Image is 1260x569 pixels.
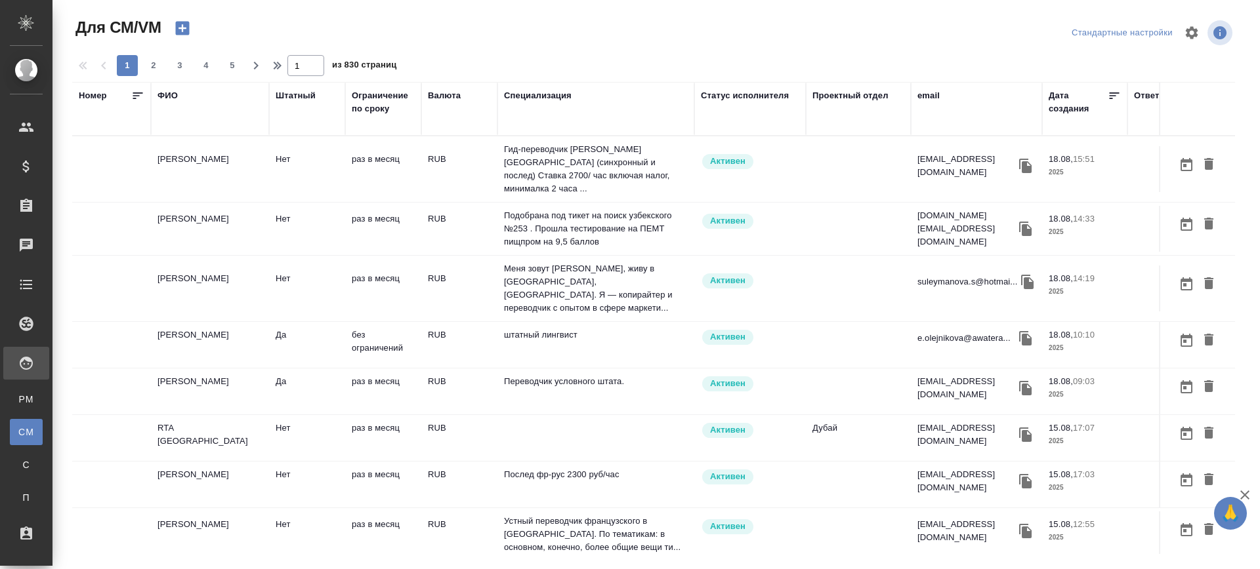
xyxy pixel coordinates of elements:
div: Рядовой исполнитель: назначай с учетом рейтинга [701,518,799,536]
div: Ограничение по сроку [352,89,415,115]
div: Штатный [276,89,316,102]
span: 4 [196,59,217,72]
p: 2025 [1049,388,1121,401]
p: [EMAIL_ADDRESS][DOMAIN_NAME] [917,422,1016,448]
p: Активен [710,520,745,533]
td: Нет [269,511,345,557]
a: CM [10,419,43,445]
p: Активен [710,470,745,483]
button: Удалить [1198,272,1220,296]
td: RUB [421,461,497,507]
p: 14:19 [1073,273,1095,283]
td: RUB [421,146,497,192]
td: Нет [269,415,345,461]
a: П [10,484,43,511]
button: Удалить [1198,153,1220,177]
p: Активен [710,377,745,390]
td: RUB [421,511,497,557]
span: 🙏 [1219,500,1242,527]
p: 18.08, [1049,273,1073,283]
div: Валюта [428,89,461,102]
p: 15.08, [1049,469,1073,479]
button: Открыть календарь загрузки [1175,518,1198,542]
span: PM [16,393,36,406]
p: 2025 [1049,435,1121,448]
span: С [16,458,36,471]
p: Активен [710,155,745,168]
button: Скопировать [1018,272,1038,292]
div: split button [1068,23,1176,43]
p: 2025 [1049,285,1121,298]
p: Переводчик условного штата. [504,375,688,388]
p: 2025 [1049,342,1121,355]
td: раз в месяц [345,415,421,461]
p: 09:03 [1073,376,1095,386]
div: Дата создания [1049,89,1108,115]
p: 15.08, [1049,519,1073,529]
td: раз в месяц [345,265,421,311]
td: RUB [421,368,497,414]
td: [PERSON_NAME] [151,146,269,192]
td: [PERSON_NAME] [151,461,269,507]
button: 5 [222,55,243,76]
p: 17:03 [1073,469,1095,479]
span: Для СМ/VM [72,17,161,38]
p: 2025 [1049,481,1121,494]
td: [PERSON_NAME] [151,206,269,252]
p: Меня зовут [PERSON_NAME], живу в [GEOGRAPHIC_DATA], [GEOGRAPHIC_DATA]. Я — копирайтер и переводчи... [504,262,688,315]
button: Открыть календарь загрузки [1175,468,1198,492]
div: Номер [79,89,107,102]
div: Рядовой исполнитель: назначай с учетом рейтинга [701,328,799,346]
td: [PERSON_NAME] [151,511,269,557]
div: Статус исполнителя [701,89,789,102]
td: раз в месяц [345,146,421,192]
button: 3 [169,55,190,76]
p: Активен [710,330,745,343]
p: Послед фр-рус 2300 руб/час [504,468,688,481]
div: ФИО [157,89,178,102]
div: Рядовой исполнитель: назначай с учетом рейтинга [701,422,799,439]
button: Скопировать [1016,156,1036,176]
div: Проектный отдел [812,89,889,102]
button: Удалить [1198,468,1220,492]
button: Удалить [1198,422,1220,446]
p: 2025 [1049,531,1121,544]
button: Открыть календарь загрузки [1175,212,1198,237]
button: Открыть календарь загрузки [1175,153,1198,177]
span: CM [16,425,36,439]
p: suleymanova.s@hotmai... [917,275,1018,288]
p: 2025 [1049,166,1121,179]
button: Скопировать [1016,471,1036,491]
td: RUB [421,206,497,252]
td: раз в месяц [345,206,421,252]
td: RUB [421,415,497,461]
td: RUB [421,265,497,311]
button: Удалить [1198,212,1220,237]
td: [PERSON_NAME] [151,368,269,414]
p: 2025 [1049,226,1121,239]
span: Настроить таблицу [1176,17,1207,49]
p: 18.08, [1049,330,1073,340]
p: 14:33 [1073,214,1095,224]
p: [EMAIL_ADDRESS][DOMAIN_NAME] [917,518,1016,544]
button: Удалить [1198,375,1220,399]
p: 18.08, [1049,214,1073,224]
p: Активен [710,423,745,437]
button: Удалить [1198,518,1220,542]
td: RUB [421,322,497,368]
button: Создать [167,17,198,39]
td: раз в месяц [345,368,421,414]
button: Скопировать [1016,219,1036,239]
span: П [16,491,36,504]
td: Дубай [806,415,911,461]
p: Устный переводчик французского в [GEOGRAPHIC_DATA]. По тематикам: в основном, конечно, более общи... [504,515,688,554]
td: Нет [269,146,345,192]
p: 18.08, [1049,376,1073,386]
div: Ответственный [1134,89,1202,102]
p: e.olejnikova@awatera... [917,332,1011,345]
button: Открыть календарь загрузки [1175,422,1198,446]
div: Рядовой исполнитель: назначай с учетом рейтинга [701,468,799,486]
div: Рядовой исполнитель: назначай с учетом рейтинга [701,212,799,230]
span: из 830 страниц [332,57,396,76]
button: Скопировать [1016,521,1036,541]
